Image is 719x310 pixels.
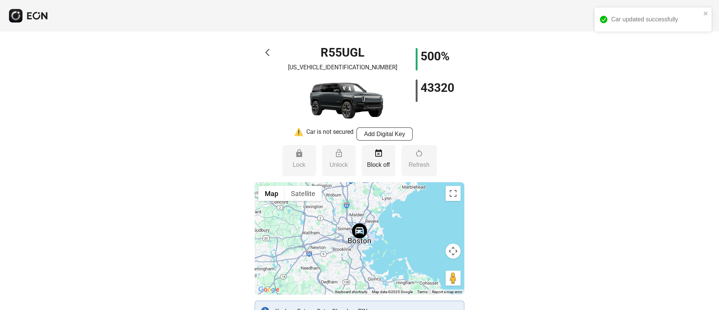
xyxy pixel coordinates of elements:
[258,186,285,201] button: Show street map
[285,186,322,201] button: Show satellite imagery
[611,15,701,24] div: Car updated successfully
[374,149,383,158] span: event_busy
[306,127,354,141] div: Car is not secured
[421,83,454,92] h1: 43320
[321,48,364,57] h1: R55UGL
[446,244,461,259] button: Map camera controls
[257,285,281,295] a: Open this area in Google Maps (opens a new window)
[703,10,709,16] button: close
[421,52,450,61] h1: 500%
[288,63,397,72] p: [US_VEHICLE_IDENTIFICATION_NUMBER]
[362,145,395,176] button: Block off
[294,127,303,141] div: ⚠️
[372,290,413,294] span: Map data ©2025 Google
[365,160,392,169] p: Block off
[265,48,274,57] span: arrow_back_ios
[257,285,281,295] img: Google
[417,290,428,294] a: Terms (opens in new tab)
[357,127,413,141] button: Add Digital Key
[446,271,461,286] button: Drag Pegman onto the map to open Street View
[335,289,367,295] button: Keyboard shortcuts
[290,75,395,127] img: car
[432,290,462,294] a: Report a map error
[446,186,461,201] button: Toggle fullscreen view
